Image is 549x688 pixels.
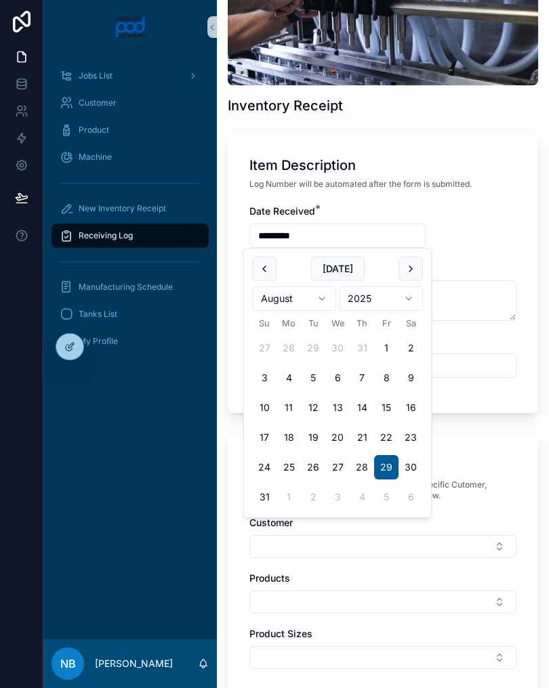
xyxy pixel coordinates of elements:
th: Friday [374,316,399,330]
button: Friday, August 1st, 2025 [374,336,399,360]
span: Product Sizes [249,628,312,639]
button: Thursday, July 31st, 2025 [350,336,374,360]
button: Select Button [249,646,516,669]
button: [DATE] [311,257,365,281]
button: Thursday, August 7th, 2025 [350,366,374,390]
button: Friday, August 29th, 2025, selected [374,455,399,479]
button: Wednesday, August 6th, 2025 [325,366,350,390]
h1: Item Description [249,156,356,175]
span: My Profile [79,336,118,347]
div: scrollable content [43,54,217,371]
button: Monday, July 28th, 2025 [277,336,301,360]
button: Tuesday, August 19th, 2025 [301,425,325,450]
span: Product [79,125,109,135]
button: Tuesday, August 26th, 2025 [301,455,325,479]
button: Wednesday, September 3rd, 2025 [325,485,350,509]
span: Date Received [249,205,315,217]
button: Thursday, August 28th, 2025 [350,455,374,479]
span: Jobs List [79,70,113,81]
table: August 2025 [252,316,423,509]
img: App logo [115,16,146,38]
a: Receiving Log [52,223,209,248]
h1: Inventory Receipt [228,96,343,115]
button: Saturday, August 16th, 2025 [399,395,423,420]
a: Product [52,118,209,142]
button: Friday, August 22nd, 2025 [374,425,399,450]
button: Friday, September 5th, 2025 [374,485,399,509]
button: Wednesday, August 20th, 2025 [325,425,350,450]
span: Receiving Log [79,230,133,241]
button: Select Button [249,590,516,614]
button: Sunday, August 10th, 2025 [252,395,277,420]
a: My Profile [52,329,209,353]
span: Customer [79,98,117,108]
button: Saturday, August 2nd, 2025 [399,336,423,360]
span: New Inventory Receipt [79,203,166,214]
th: Tuesday [301,316,325,330]
button: Sunday, August 31st, 2025 [252,485,277,509]
a: Manufacturing Schedule [52,275,209,299]
button: Monday, August 11th, 2025 [277,395,301,420]
button: Saturday, August 23rd, 2025 [399,425,423,450]
button: Tuesday, August 5th, 2025 [301,366,325,390]
button: Saturday, August 9th, 2025 [399,366,423,390]
a: Machine [52,145,209,169]
span: Tanks List [79,309,117,320]
button: Saturday, August 30th, 2025 [399,455,423,479]
span: Machine [79,152,112,163]
button: Sunday, August 3rd, 2025 [252,366,277,390]
a: Jobs List [52,64,209,88]
a: Tanks List [52,302,209,326]
button: Wednesday, August 13th, 2025 [325,395,350,420]
button: Thursday, August 14th, 2025 [350,395,374,420]
button: Sunday, August 17th, 2025 [252,425,277,450]
span: NB [60,655,76,672]
th: Sunday [252,316,277,330]
button: Monday, August 25th, 2025 [277,455,301,479]
button: Sunday, August 24th, 2025 [252,455,277,479]
span: Manufacturing Schedule [79,282,173,293]
button: Wednesday, August 27th, 2025 [325,455,350,479]
th: Thursday [350,316,374,330]
button: Wednesday, July 30th, 2025 [325,336,350,360]
button: Monday, September 1st, 2025 [277,485,301,509]
th: Monday [277,316,301,330]
p: [PERSON_NAME] [95,657,173,670]
button: Select Button [249,535,516,558]
button: Monday, August 4th, 2025 [277,366,301,390]
button: Friday, August 8th, 2025 [374,366,399,390]
button: Today, Tuesday, September 2nd, 2025 [301,485,325,509]
button: Friday, August 15th, 2025 [374,395,399,420]
span: Customer [249,517,293,528]
span: Products [249,572,290,584]
a: New Inventory Receipt [52,196,209,221]
span: Log Number will be automated after the form is submitted. [249,179,472,190]
button: Tuesday, August 12th, 2025 [301,395,325,420]
button: Thursday, September 4th, 2025 [350,485,374,509]
button: Monday, August 18th, 2025 [277,425,301,450]
button: Thursday, August 21st, 2025 [350,425,374,450]
a: Customer [52,91,209,115]
button: Saturday, September 6th, 2025 [399,485,423,509]
th: Saturday [399,316,423,330]
th: Wednesday [325,316,350,330]
button: Tuesday, July 29th, 2025 [301,336,325,360]
button: Sunday, July 27th, 2025 [252,336,277,360]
